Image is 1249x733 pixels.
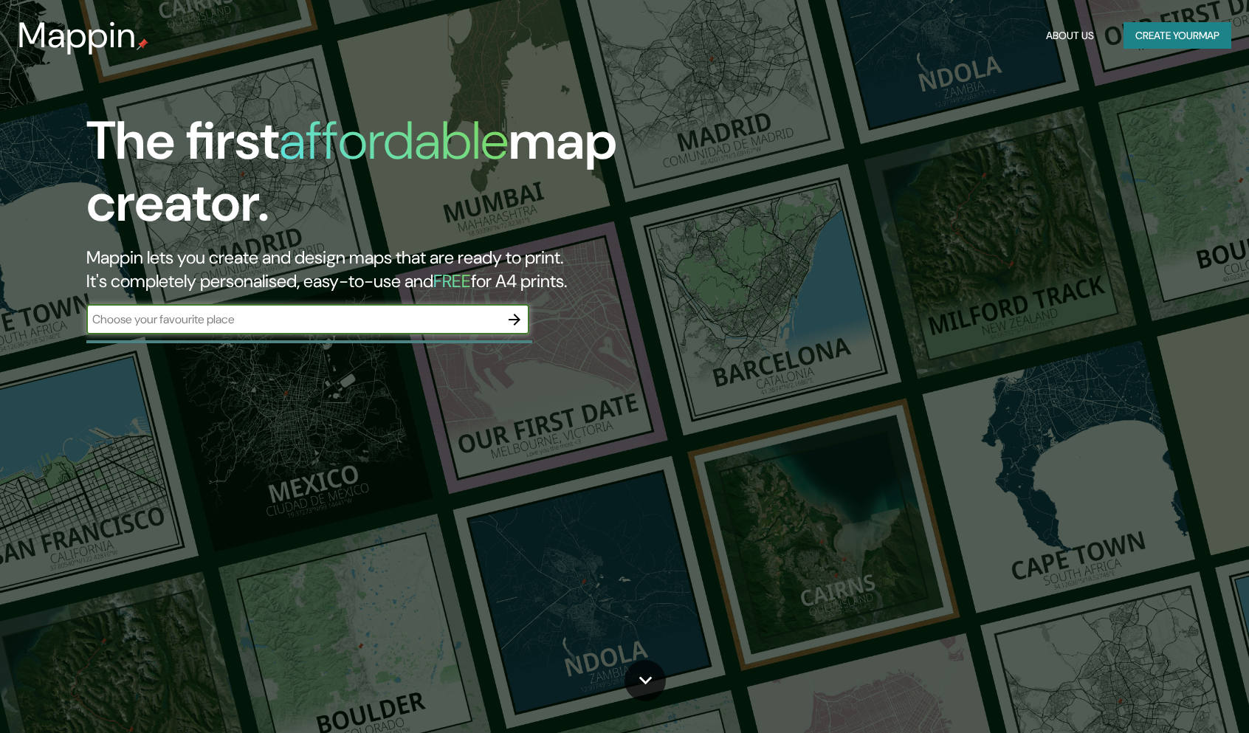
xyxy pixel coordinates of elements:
[279,106,509,175] h1: affordable
[86,311,500,328] input: Choose your favourite place
[1124,22,1231,49] button: Create yourmap
[86,110,711,246] h1: The first map creator.
[18,15,137,56] h3: Mappin
[433,269,471,292] h5: FREE
[137,38,148,50] img: mappin-pin
[1040,22,1100,49] button: About Us
[86,246,711,293] h2: Mappin lets you create and design maps that are ready to print. It's completely personalised, eas...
